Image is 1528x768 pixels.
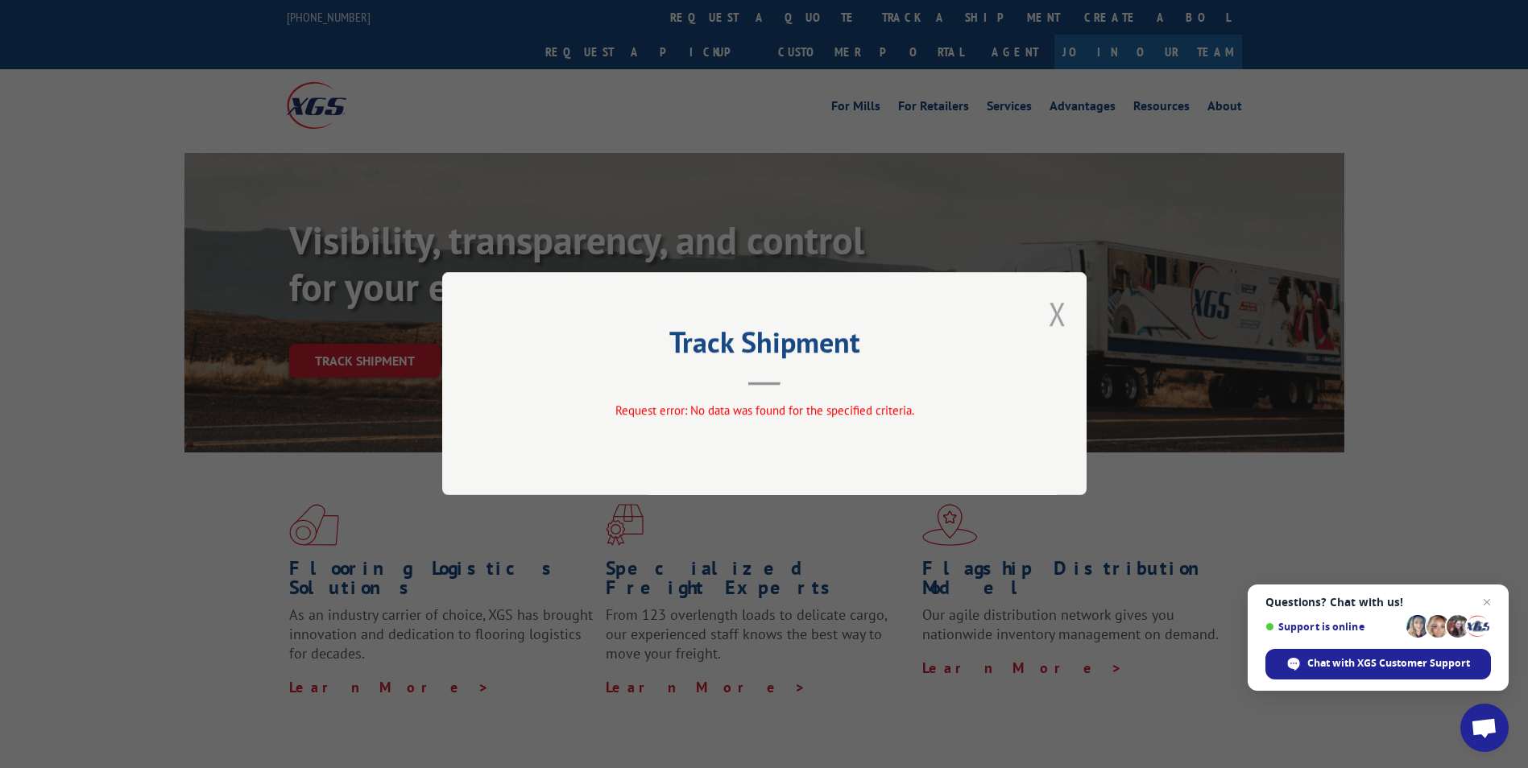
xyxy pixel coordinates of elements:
[1460,704,1509,752] div: Open chat
[615,403,913,419] span: Request error: No data was found for the specified criteria.
[523,331,1006,361] h2: Track Shipment
[1265,649,1491,679] div: Chat with XGS Customer Support
[1265,621,1401,633] span: Support is online
[1265,596,1491,609] span: Questions? Chat with us!
[1477,593,1497,612] span: Close chat
[1307,656,1470,671] span: Chat with XGS Customer Support
[1049,292,1066,335] button: Close modal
